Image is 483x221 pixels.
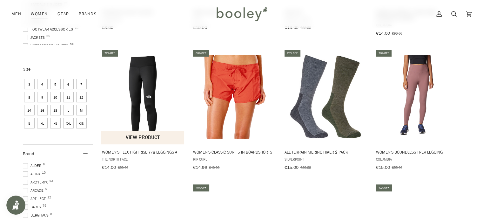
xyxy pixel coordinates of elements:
[23,163,43,169] span: Alder
[63,79,74,89] span: Size: 6
[285,164,299,170] span: €15.00
[375,55,459,139] img: Columbia Women's Boundless Trek Legging Fig - Booley Galway
[6,196,25,215] iframe: Button to open loyalty program pop-up
[285,149,367,155] span: All Terrain Merino Hiker 2 Pack
[193,156,275,162] span: Rip Curl
[24,105,35,115] span: Size: 14
[192,55,276,139] img: Rip Curl Women's Classic Surf 5" Boardshort Red - Booley Galway
[102,149,184,155] span: Women's Flex High Rise 7/8 Leggings A
[23,171,42,177] span: Altra
[49,179,53,183] span: 13
[192,49,276,172] a: Women's Classic Surf 5 in Boardshorts
[31,11,48,17] span: Women
[50,118,61,128] span: Size: XS
[24,118,35,128] span: Size: S
[375,49,459,172] a: Women's Boundless Trek Legging
[50,212,52,216] span: 8
[101,49,185,172] a: Women's Flex High Rise 7/8 Leggings A
[193,50,209,57] div: 63% off
[23,179,50,185] span: Arc'teryx
[50,79,61,89] span: Size: 5
[285,156,367,162] span: Silverpoint
[214,5,269,23] img: Booley
[102,50,118,57] div: 72% off
[193,164,207,170] span: €14.99
[285,50,300,57] div: 25% off
[42,171,46,174] span: 10
[23,212,50,218] span: Berghaus
[75,26,78,30] span: 10
[376,50,392,57] div: 73% off
[376,30,390,36] span: €14.00
[24,92,35,102] span: Size: 8
[392,31,402,36] span: €90.00
[76,118,87,128] span: Size: XXS
[37,92,48,102] span: Size: 9
[43,163,45,166] span: 6
[63,118,74,128] span: Size: XXL
[209,165,219,170] span: €40.00
[376,184,392,191] div: 41% off
[76,92,87,102] span: Size: 12
[76,79,87,89] span: Size: 7
[300,165,311,170] span: €20.00
[102,164,116,170] span: €14.00
[392,165,402,170] span: €55.00
[193,149,275,155] span: Women's Classic Surf 5 in Boardshorts
[284,49,368,172] a: All Terrain Merino Hiker 2 Pack
[101,55,185,139] img: The North Face Women's Flex High Rise 7/8 Leggings TNF Black - Booley Galway
[46,35,50,38] span: 35
[70,43,74,46] span: 58
[23,66,30,72] span: Size
[23,151,34,157] span: Brand
[193,184,209,191] div: 40% off
[23,196,48,202] span: Artilect
[23,43,70,49] span: Waterproof Jackets
[78,11,97,17] span: Brands
[63,92,74,102] span: Size: 11
[118,165,128,170] span: €50.00
[284,55,368,139] img: Silverpoint All Terrain Merino Hiker 2 Pack Grey and Green - Booley Galway
[57,11,69,17] span: Gear
[23,204,43,210] span: Barts
[47,196,51,199] span: 12
[376,156,458,162] span: Columbia
[23,35,47,40] span: Jackets
[50,105,61,115] span: Size: 18
[37,118,48,128] span: Size: XL
[43,204,46,207] span: 75
[24,79,35,89] span: Size: 3
[376,149,458,155] span: Women's Boundless Trek Legging
[37,79,48,89] span: Size: 4
[76,105,87,115] span: Size: M
[376,164,390,170] span: €15.00
[23,26,75,32] span: Footwear Accessories
[102,156,184,162] span: The North Face
[45,188,47,191] span: 5
[50,92,61,102] span: Size: 10
[11,11,21,17] span: Men
[101,131,184,144] button: View product
[37,105,48,115] span: Size: 16
[63,105,74,115] span: Size: L
[23,188,45,193] span: Arcade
